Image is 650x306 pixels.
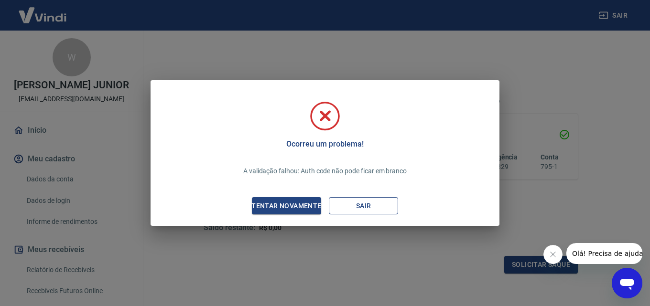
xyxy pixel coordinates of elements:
iframe: Fechar mensagem [543,245,563,264]
p: A validação falhou: Auth code não pode ficar em branco [243,166,407,176]
button: Sair [329,197,398,215]
h5: Ocorreu um problema! [286,139,363,149]
iframe: Mensagem da empresa [566,243,642,264]
span: Olá! Precisa de ajuda? [6,7,80,14]
iframe: Botão para abrir a janela de mensagens [612,268,642,298]
button: Tentar novamente [252,197,321,215]
div: Tentar novamente [240,200,333,212]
